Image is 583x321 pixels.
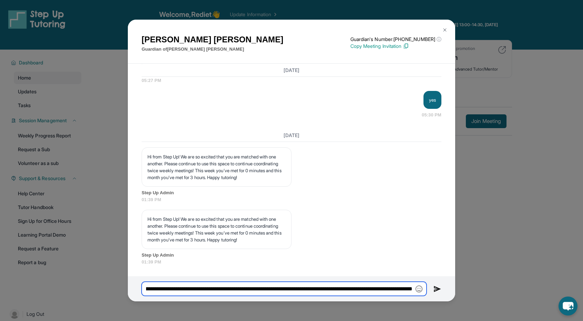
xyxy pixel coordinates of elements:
p: Copy Meeting Invitation [350,43,441,50]
span: Step Up Admin [142,252,441,259]
p: Hi from Step Up! We are so excited that you are matched with one another. Please continue to use ... [147,153,286,181]
p: Guardian's Number: [PHONE_NUMBER] [350,36,441,43]
p: Hi from Step Up! We are so excited that you are matched with one another. Please continue to use ... [147,216,286,243]
p: Guardian of [PERSON_NAME] [PERSON_NAME] [142,46,283,53]
h1: [PERSON_NAME] [PERSON_NAME] [142,33,283,46]
h3: [DATE] [142,132,441,139]
span: 05:27 PM [142,77,441,84]
p: yes [429,96,436,103]
span: 05:30 PM [422,112,441,118]
span: 01:39 PM [142,196,441,203]
span: ⓘ [437,36,441,43]
span: 01:39 PM [142,259,441,266]
img: Send icon [433,285,441,293]
button: chat-button [559,297,577,315]
span: Step Up Admin [142,189,441,196]
img: Emoji [416,286,422,292]
h3: [DATE] [142,66,441,73]
img: Copy Icon [403,43,409,49]
img: Close Icon [442,27,448,33]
